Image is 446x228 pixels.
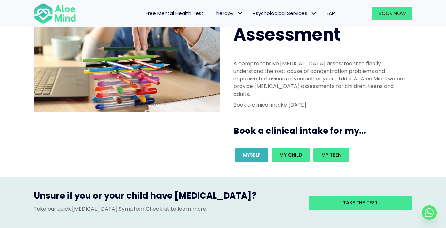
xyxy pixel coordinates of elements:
a: My teen [313,148,349,162]
a: TherapyTherapy: submenu [209,7,248,20]
nav: Menu [85,7,340,20]
span: Psychological Services [253,10,317,17]
p: A comprehensive [MEDICAL_DATA] assessment to finally understand the root cause of concentration p... [233,60,408,98]
span: Therapy [214,10,243,17]
div: Book an intake for my... [233,147,408,164]
span: Take the test [343,199,378,206]
span: My teen [321,151,342,158]
a: Book Now [372,7,412,20]
a: Psychological ServicesPsychological Services: submenu [248,7,322,20]
a: Myself [235,148,268,162]
span: Myself [243,151,261,158]
a: My child [272,148,310,162]
p: Take our quick [MEDICAL_DATA] Symptom Checklist to learn more. [34,205,299,213]
span: My child [279,151,302,158]
h3: Book a clinical intake for my... [233,125,415,137]
h3: Unsure if you or your child have [MEDICAL_DATA]? [34,190,299,205]
a: Free Mental Health Test [141,7,209,20]
span: Therapy: submenu [235,9,245,18]
p: Book a clinical intake [DATE] [233,101,408,109]
span: Psychological Services: submenu [309,9,318,18]
span: Free Mental Health Test [146,10,204,17]
a: Take the test [309,196,412,210]
a: EAP [322,7,340,20]
span: Book Now [379,10,406,17]
a: Whatsapp [422,205,437,220]
img: Aloe mind Logo [34,3,76,24]
span: EAP [327,10,335,17]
